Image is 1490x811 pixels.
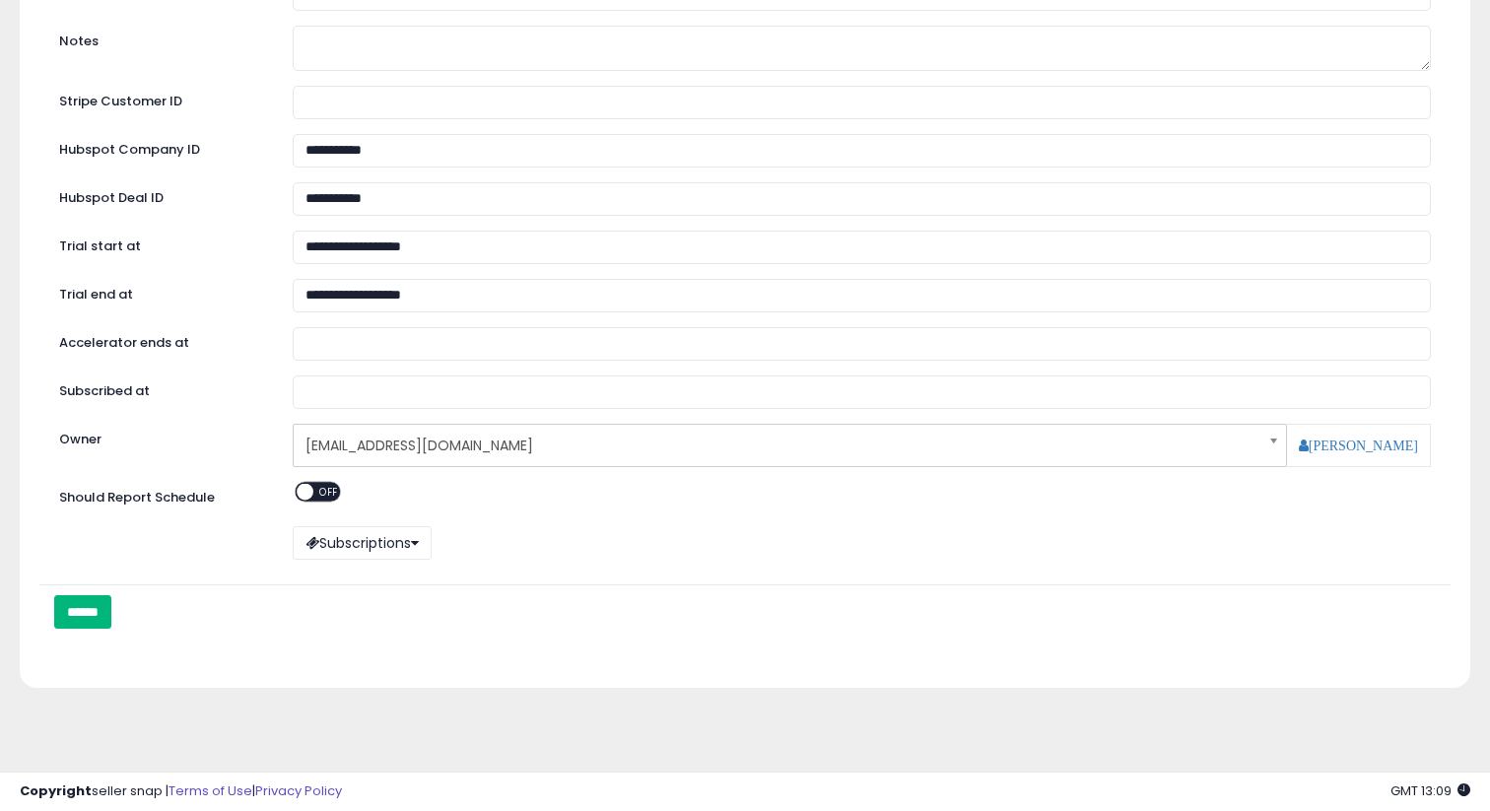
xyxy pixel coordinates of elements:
[293,526,432,560] button: Subscriptions
[1299,439,1418,452] a: [PERSON_NAME]
[44,86,278,111] label: Stripe Customer ID
[44,231,278,256] label: Trial start at
[44,182,278,208] label: Hubspot Deal ID
[20,782,342,801] div: seller snap | |
[44,26,278,51] label: Notes
[59,489,215,507] label: Should Report Schedule
[59,431,102,449] label: Owner
[44,375,278,401] label: Subscribed at
[1390,781,1470,800] span: 2025-09-18 13:09 GMT
[44,134,278,160] label: Hubspot Company ID
[313,483,345,500] span: OFF
[255,781,342,800] a: Privacy Policy
[44,279,278,304] label: Trial end at
[20,781,92,800] strong: Copyright
[169,781,252,800] a: Terms of Use
[44,327,278,353] label: Accelerator ends at
[305,429,1249,462] span: [EMAIL_ADDRESS][DOMAIN_NAME]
